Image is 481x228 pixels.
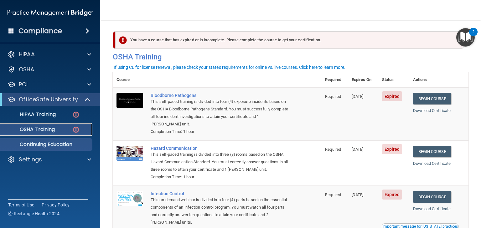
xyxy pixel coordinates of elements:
a: HIPAA [8,51,91,58]
p: PCI [19,81,28,88]
a: Hazard Communication [151,146,290,151]
div: If using CE for license renewal, please check your state's requirements for online vs. live cours... [114,65,345,69]
h4: Compliance [18,27,62,35]
img: exclamation-circle-solid-danger.72ef9ffc.png [119,36,127,44]
button: Open Resource Center, 2 new notifications [456,28,475,47]
span: [DATE] [352,94,364,99]
div: You have a course that has expired or is incomplete. Please complete the course to get your certi... [115,31,464,49]
th: Actions [409,72,469,88]
button: If using CE for license renewal, please check your state's requirements for online vs. live cours... [113,64,346,70]
div: 2 [472,32,474,40]
th: Expires On [348,72,378,88]
a: Begin Course [413,146,451,157]
p: HIPAA Training [4,111,56,118]
a: Settings [8,156,91,163]
span: Required [325,147,341,152]
span: [DATE] [352,147,364,152]
img: danger-circle.6113f641.png [72,111,80,119]
p: OSHA Training [4,126,55,133]
a: Begin Course [413,191,451,203]
a: OfficeSafe University [8,96,91,103]
a: Terms of Use [8,202,34,208]
a: Begin Course [413,93,451,104]
h4: OSHA Training [113,53,468,61]
span: Expired [382,190,402,200]
img: PMB logo [8,7,93,19]
span: Expired [382,144,402,154]
span: Expired [382,91,402,101]
a: Download Certificate [413,161,451,166]
a: PCI [8,81,91,88]
a: OSHA [8,66,91,73]
a: Infection Control [151,191,290,196]
div: This on-demand webinar is divided into four (4) parts based on the essential components of an inf... [151,196,290,226]
a: Privacy Policy [42,202,70,208]
span: Required [325,192,341,197]
div: Completion Time: 1 hour [151,128,290,135]
th: Course [113,72,147,88]
th: Required [321,72,348,88]
span: [DATE] [352,192,364,197]
span: Ⓒ Rectangle Health 2024 [8,210,59,217]
img: danger-circle.6113f641.png [72,126,80,134]
a: Bloodborne Pathogens [151,93,290,98]
p: OfficeSafe University [19,96,78,103]
p: Settings [19,156,42,163]
p: OSHA [19,66,34,73]
span: Required [325,94,341,99]
div: Completion Time: 1 hour [151,173,290,181]
p: HIPAA [19,51,35,58]
p: Continuing Education [4,141,90,148]
div: This self-paced training is divided into three (3) rooms based on the OSHA Hazard Communication S... [151,151,290,173]
a: Download Certificate [413,108,451,113]
div: This self-paced training is divided into four (4) exposure incidents based on the OSHA Bloodborne... [151,98,290,128]
th: Status [378,72,409,88]
a: Download Certificate [413,206,451,211]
